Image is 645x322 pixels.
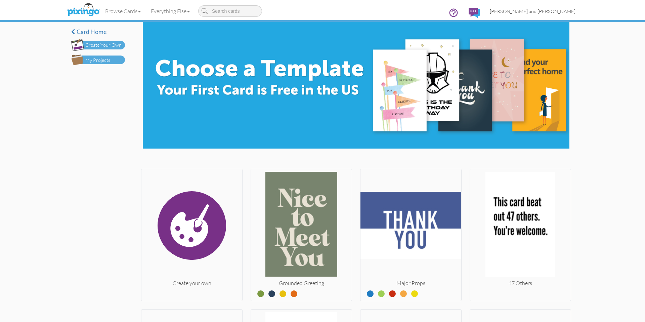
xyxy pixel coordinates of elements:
[469,8,480,18] img: comments.svg
[85,42,122,49] div: Create Your Own
[360,172,461,279] img: 20250716-161921-cab435a0583f-250.jpg
[71,29,125,35] a: Card home
[85,57,110,64] div: My Projects
[143,22,569,149] img: e8896c0d-71ea-4978-9834-e4f545c8bf84.jpg
[360,279,461,287] div: Major Props
[485,3,580,20] a: [PERSON_NAME] and [PERSON_NAME]
[141,172,242,279] img: create.svg
[645,322,645,322] iframe: Chat
[100,3,146,19] a: Browse Cards
[490,8,575,14] span: [PERSON_NAME] and [PERSON_NAME]
[66,2,101,18] img: pixingo logo
[251,279,352,287] div: Grounded Greeting
[251,172,352,279] img: 20250527-043541-0b2d8b8e4674-250.jpg
[71,54,125,65] img: my-projects-button.png
[198,5,262,17] input: Search cards
[141,279,242,287] div: Create your own
[71,39,125,51] img: create-own-button.png
[470,279,571,287] div: 47 Others
[470,172,571,279] img: 20250730-184250-2e46d0b25ecb-250.png
[146,3,195,19] a: Everything Else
